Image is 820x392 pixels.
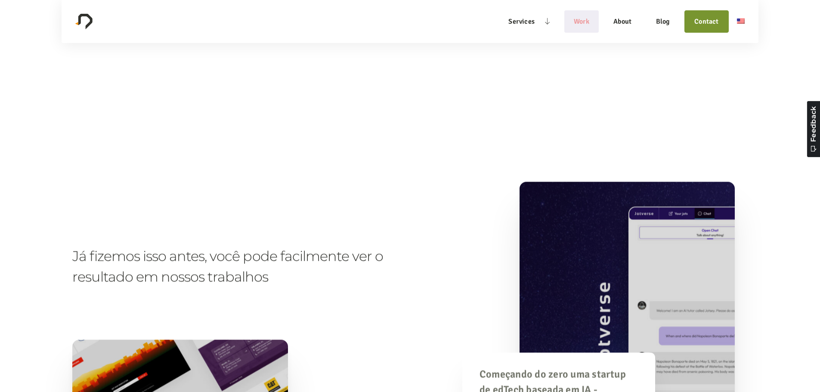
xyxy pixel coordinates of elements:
span:  [6,4,11,9]
span: Feedback [12,2,51,10]
button: Services sub-menu [544,10,554,33]
div: Já fizemos isso antes, você pode facilmente ver o resultado em nossos trabalhos [72,246,410,287]
a: About [603,12,641,31]
a: Services [499,12,544,31]
a: Work [564,12,599,31]
img: 'English' [737,19,745,24]
a: 'en_US' [733,12,745,31]
nav: Main [499,10,745,33]
a: Blog [646,12,680,31]
a: Contact [690,16,724,27]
